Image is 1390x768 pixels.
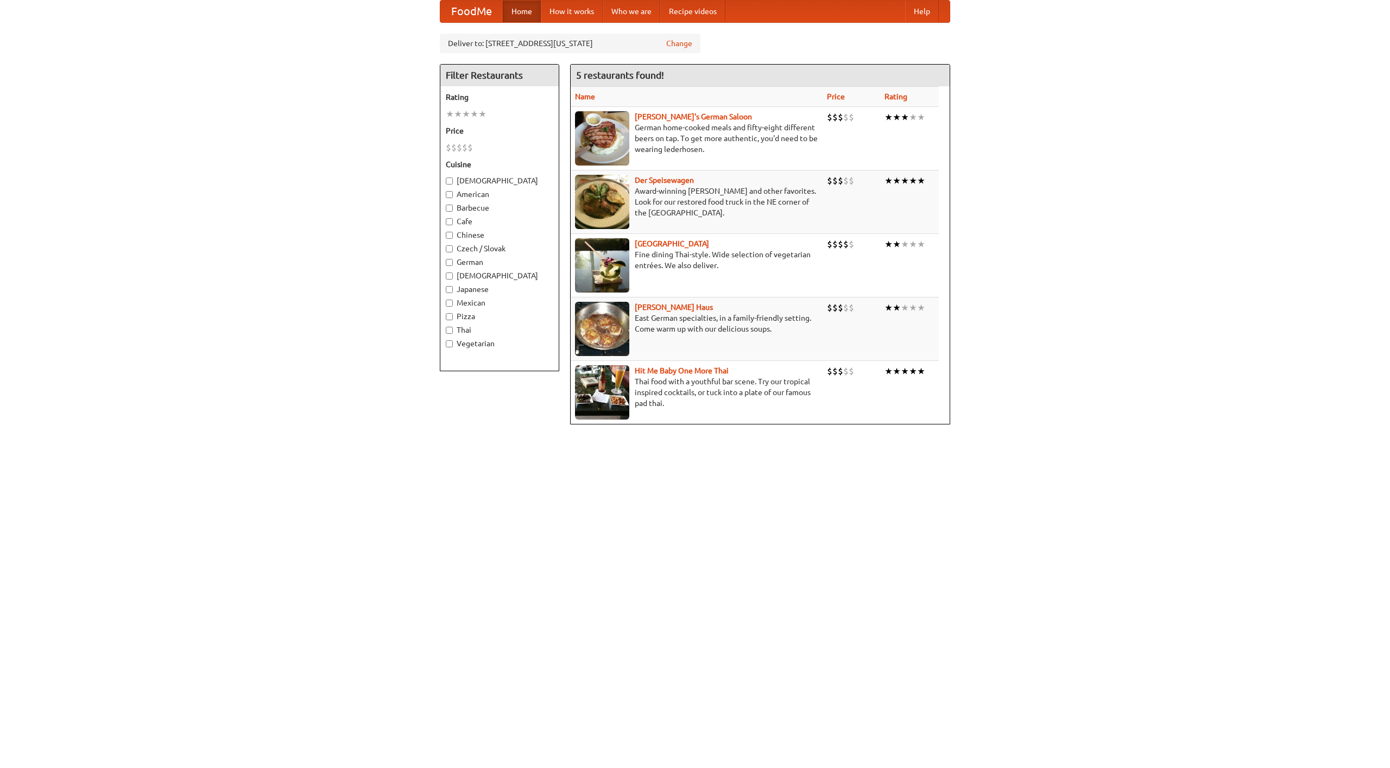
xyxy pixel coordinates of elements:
img: speisewagen.jpg [575,175,629,229]
li: ★ [917,302,925,314]
li: ★ [909,302,917,314]
li: $ [849,175,854,187]
input: [DEMOGRAPHIC_DATA] [446,177,453,185]
li: ★ [917,238,925,250]
label: Mexican [446,297,553,308]
li: $ [832,302,838,314]
label: Thai [446,325,553,335]
li: $ [451,142,457,154]
li: ★ [917,111,925,123]
li: $ [827,238,832,250]
li: $ [457,142,462,154]
p: Award-winning [PERSON_NAME] and other favorites. Look for our restored food truck in the NE corne... [575,186,818,218]
input: Czech / Slovak [446,245,453,252]
li: ★ [884,175,893,187]
li: ★ [884,302,893,314]
input: [DEMOGRAPHIC_DATA] [446,272,453,280]
li: ★ [901,238,909,250]
img: satay.jpg [575,238,629,293]
li: $ [832,175,838,187]
li: $ [827,365,832,377]
li: $ [832,365,838,377]
ng-pluralize: 5 restaurants found! [576,70,664,80]
div: Deliver to: [STREET_ADDRESS][US_STATE] [440,34,700,53]
li: ★ [917,365,925,377]
label: [DEMOGRAPHIC_DATA] [446,270,553,281]
li: $ [843,238,849,250]
h4: Filter Restaurants [440,65,559,86]
input: American [446,191,453,198]
img: esthers.jpg [575,111,629,166]
li: $ [827,111,832,123]
li: ★ [909,111,917,123]
a: FoodMe [440,1,503,22]
label: [DEMOGRAPHIC_DATA] [446,175,553,186]
li: ★ [909,365,917,377]
li: $ [849,238,854,250]
input: Cafe [446,218,453,225]
a: Help [905,1,939,22]
li: $ [827,175,832,187]
a: Name [575,92,595,101]
b: [PERSON_NAME]'s German Saloon [635,112,752,121]
li: ★ [901,365,909,377]
label: Vegetarian [446,338,553,349]
li: ★ [884,365,893,377]
a: Recipe videos [660,1,725,22]
li: $ [467,142,473,154]
a: [PERSON_NAME] Haus [635,303,713,312]
li: $ [827,302,832,314]
p: German home-cooked meals and fifty-eight different beers on tap. To get more authentic, you'd nee... [575,122,818,155]
input: Thai [446,327,453,334]
b: Hit Me Baby One More Thai [635,366,729,375]
p: Thai food with a youthful bar scene. Try our tropical inspired cocktails, or tuck into a plate of... [575,376,818,409]
li: ★ [893,238,901,250]
li: ★ [462,108,470,120]
input: Pizza [446,313,453,320]
li: ★ [917,175,925,187]
p: Fine dining Thai-style. Wide selection of vegetarian entrées. We also deliver. [575,249,818,271]
h5: Rating [446,92,553,103]
li: $ [849,365,854,377]
li: ★ [893,111,901,123]
li: ★ [884,238,893,250]
li: $ [838,111,843,123]
li: ★ [454,108,462,120]
li: $ [849,302,854,314]
input: Vegetarian [446,340,453,347]
b: Der Speisewagen [635,176,694,185]
li: ★ [909,238,917,250]
p: East German specialties, in a family-friendly setting. Come warm up with our delicious soups. [575,313,818,334]
h5: Price [446,125,553,136]
li: ★ [470,108,478,120]
a: Change [666,38,692,49]
label: Chinese [446,230,553,240]
li: $ [843,365,849,377]
input: Chinese [446,232,453,239]
label: American [446,189,553,200]
label: Japanese [446,284,553,295]
li: $ [843,111,849,123]
a: Who we are [603,1,660,22]
li: ★ [901,111,909,123]
input: Barbecue [446,205,453,212]
input: Mexican [446,300,453,307]
li: ★ [909,175,917,187]
li: $ [838,302,843,314]
li: $ [462,142,467,154]
a: Rating [884,92,907,101]
a: Home [503,1,541,22]
li: $ [849,111,854,123]
h5: Cuisine [446,159,553,170]
a: How it works [541,1,603,22]
img: babythai.jpg [575,365,629,420]
li: $ [838,175,843,187]
li: ★ [893,365,901,377]
li: $ [838,238,843,250]
input: Japanese [446,286,453,293]
input: German [446,259,453,266]
a: [GEOGRAPHIC_DATA] [635,239,709,248]
li: ★ [901,302,909,314]
li: ★ [478,108,486,120]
